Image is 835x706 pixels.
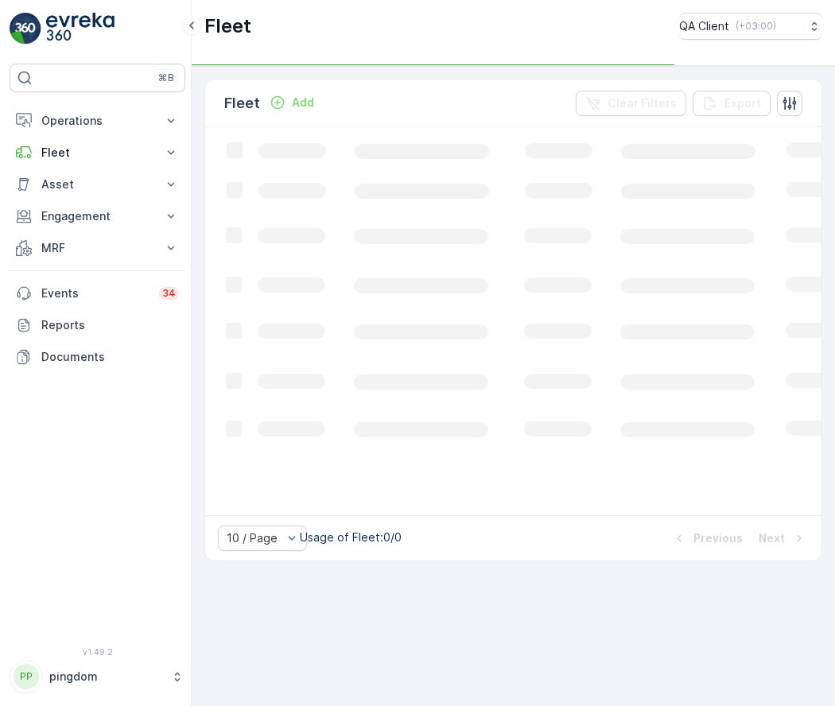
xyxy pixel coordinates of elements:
[14,664,39,689] div: PP
[757,529,809,548] button: Next
[608,95,677,111] p: Clear Filters
[300,529,402,545] p: Usage of Fleet : 0/0
[41,145,153,161] p: Fleet
[41,349,179,365] p: Documents
[10,660,185,693] button: PPpingdom
[693,91,771,116] button: Export
[10,105,185,137] button: Operations
[670,529,744,548] button: Previous
[10,200,185,232] button: Engagement
[41,240,153,256] p: MRF
[693,530,743,546] p: Previous
[292,95,314,111] p: Add
[679,18,729,34] p: QA Client
[49,669,163,685] p: pingdom
[224,92,260,114] p: Fleet
[10,341,185,373] a: Documents
[158,72,174,84] p: ⌘B
[10,647,185,657] span: v 1.49.2
[759,530,785,546] p: Next
[204,14,251,39] p: Fleet
[41,176,153,192] p: Asset
[10,277,185,309] a: Events34
[41,208,153,224] p: Engagement
[10,13,41,45] img: logo
[10,309,185,341] a: Reports
[41,317,179,333] p: Reports
[162,287,176,300] p: 34
[679,13,822,40] button: QA Client(+03:00)
[576,91,686,116] button: Clear Filters
[41,285,150,301] p: Events
[10,169,185,200] button: Asset
[10,137,185,169] button: Fleet
[46,13,115,45] img: logo_light-DOdMpM7g.png
[736,20,776,33] p: ( +03:00 )
[263,93,320,112] button: Add
[724,95,761,111] p: Export
[41,113,153,129] p: Operations
[10,232,185,264] button: MRF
